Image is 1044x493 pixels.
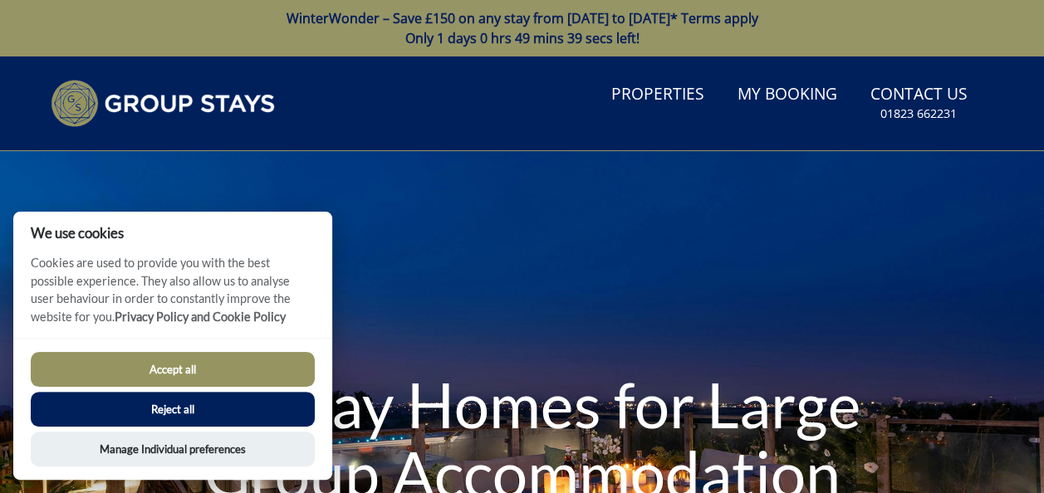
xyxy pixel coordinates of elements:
h2: We use cookies [13,225,332,241]
button: Accept all [31,352,315,387]
img: Group Stays [51,80,275,127]
button: Reject all [31,392,315,427]
a: Properties [605,76,711,114]
a: My Booking [731,76,844,114]
span: Only 1 days 0 hrs 49 mins 39 secs left! [405,29,640,47]
a: Contact Us01823 662231 [864,76,974,130]
small: 01823 662231 [880,105,957,122]
button: Manage Individual preferences [31,432,315,466]
p: Cookies are used to provide you with the best possible experience. They also allow us to analyse ... [13,254,332,338]
a: Privacy Policy and Cookie Policy [115,310,286,324]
